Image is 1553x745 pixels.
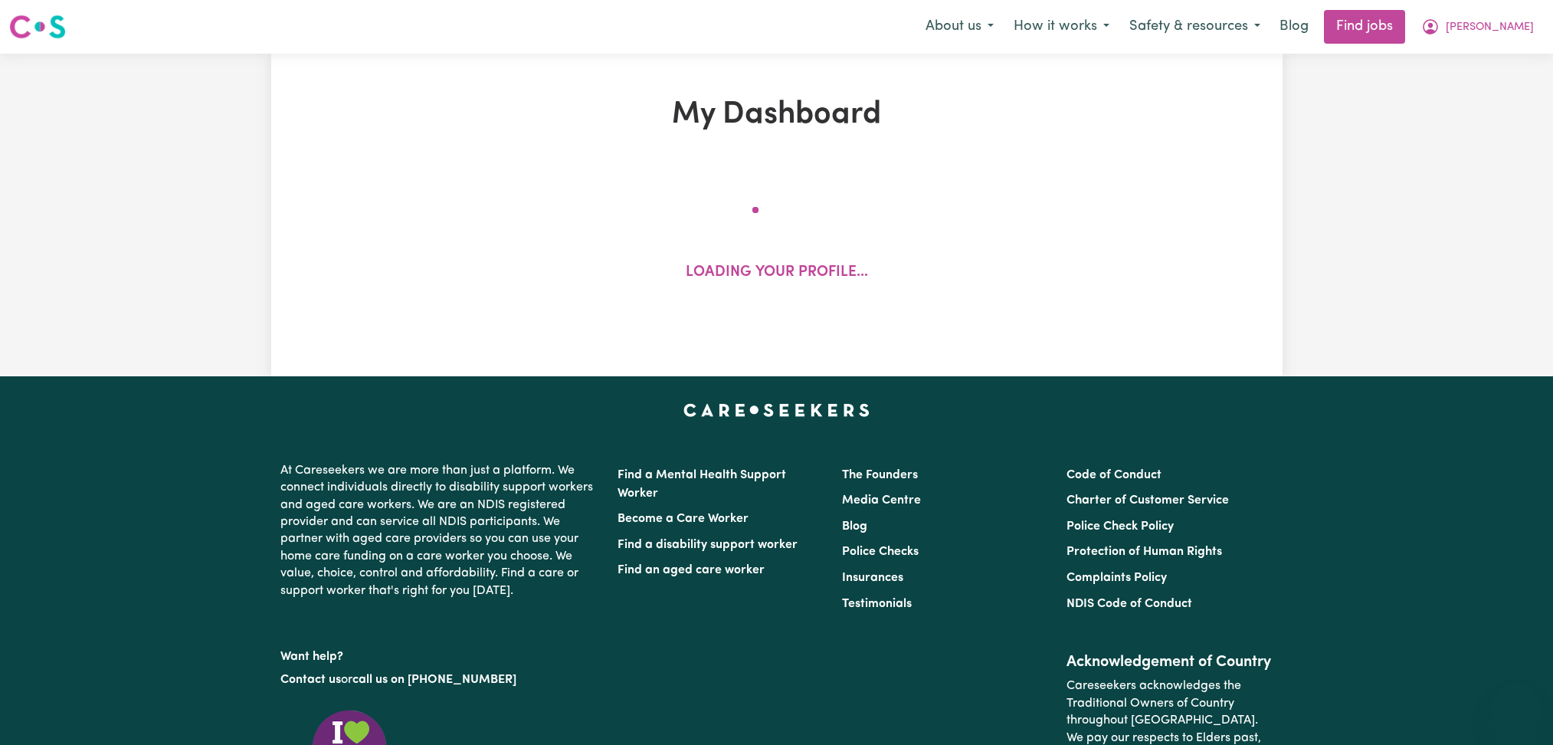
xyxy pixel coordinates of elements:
a: Blog [1270,10,1318,44]
p: or [280,665,599,694]
span: [PERSON_NAME] [1446,19,1534,36]
a: Careseekers logo [9,9,66,44]
button: How it works [1004,11,1119,43]
h1: My Dashboard [449,97,1105,133]
button: My Account [1411,11,1544,43]
a: Media Centre [842,494,921,507]
a: Protection of Human Rights [1066,546,1222,558]
a: Blog [842,520,867,533]
a: Find an aged care worker [618,564,765,576]
a: Complaints Policy [1066,572,1167,584]
button: About us [916,11,1004,43]
a: Charter of Customer Service [1066,494,1229,507]
a: Insurances [842,572,903,584]
a: Police Check Policy [1066,520,1174,533]
button: Safety & resources [1119,11,1270,43]
a: NDIS Code of Conduct [1066,598,1192,610]
p: Loading your profile... [686,262,868,284]
iframe: Button to launch messaging window [1492,684,1541,733]
a: The Founders [842,469,918,481]
a: Testimonials [842,598,912,610]
a: Contact us [280,674,341,686]
p: At Careseekers we are more than just a platform. We connect individuals directly to disability su... [280,456,599,606]
a: Careseekers home page [683,404,870,416]
a: Code of Conduct [1066,469,1161,481]
a: Become a Care Worker [618,513,749,525]
a: Find a Mental Health Support Worker [618,469,786,500]
img: Careseekers logo [9,13,66,41]
a: Find jobs [1324,10,1405,44]
p: Want help? [280,642,599,665]
a: Police Checks [842,546,919,558]
a: Find a disability support worker [618,539,798,551]
h2: Acknowledgement of Country [1066,653,1273,671]
a: call us on [PHONE_NUMBER] [352,674,516,686]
